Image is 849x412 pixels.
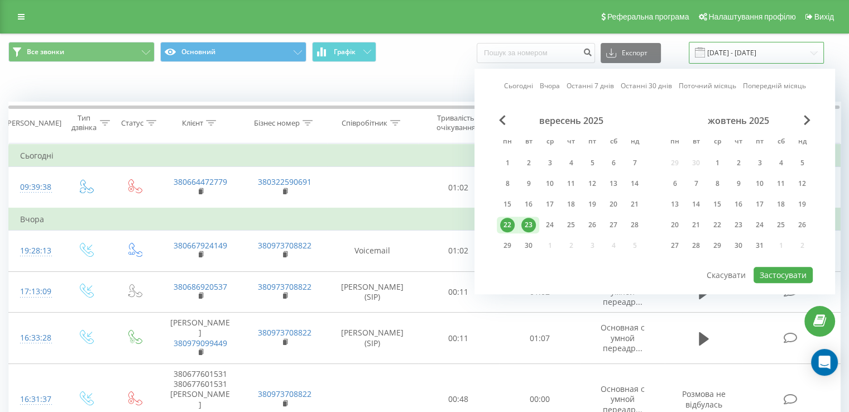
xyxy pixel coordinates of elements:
[541,134,558,151] abbr: середа
[158,313,242,364] td: [PERSON_NAME]
[334,48,356,56] span: Графік
[728,237,749,254] div: чт 30 жовт 2025 р.
[710,156,725,170] div: 1
[497,175,518,192] div: пн 8 вер 2025 р.
[174,176,227,187] a: 380664472779
[752,197,767,212] div: 17
[664,115,813,126] div: жовтень 2025
[584,134,601,151] abbr: п’ятниця
[682,389,726,409] span: Розмова не відбулась
[564,176,578,191] div: 11
[773,134,789,151] abbr: субота
[685,175,707,192] div: вт 7 жовт 2025 р.
[539,155,560,171] div: ср 3 вер 2025 р.
[258,240,311,251] a: 380973708822
[418,313,499,364] td: 00:11
[560,175,582,192] div: чт 11 вер 2025 р.
[539,217,560,233] div: ср 24 вер 2025 р.
[626,134,643,151] abbr: неділя
[749,217,770,233] div: пт 24 жовт 2025 р.
[668,176,682,191] div: 6
[728,175,749,192] div: чт 9 жовт 2025 р.
[499,134,516,151] abbr: понеділок
[770,155,792,171] div: сб 4 жовт 2025 р.
[709,134,726,151] abbr: середа
[582,196,603,213] div: пт 19 вер 2025 р.
[708,12,795,21] span: Налаштування профілю
[770,175,792,192] div: сб 11 жовт 2025 р.
[182,118,203,128] div: Клієнт
[500,238,515,253] div: 29
[627,156,642,170] div: 7
[624,155,645,171] div: нд 7 вер 2025 р.
[664,237,685,254] div: пн 27 жовт 2025 р.
[518,175,539,192] div: вт 9 вер 2025 р.
[770,196,792,213] div: сб 18 жовт 2025 р.
[603,155,624,171] div: сб 6 вер 2025 р.
[792,217,813,233] div: нд 26 жовт 2025 р.
[521,218,536,232] div: 23
[752,238,767,253] div: 31
[560,155,582,171] div: чт 4 вер 2025 р.
[418,167,499,208] td: 01:02
[606,176,621,191] div: 13
[621,81,672,92] a: Останні 30 днів
[689,218,703,232] div: 21
[606,156,621,170] div: 6
[792,196,813,213] div: нд 19 жовт 2025 р.
[254,118,300,128] div: Бізнес номер
[774,197,788,212] div: 18
[499,115,506,125] span: Previous Month
[543,218,557,232] div: 24
[9,208,841,231] td: Вчора
[664,217,685,233] div: пн 20 жовт 2025 р.
[707,237,728,254] div: ср 29 жовт 2025 р.
[258,327,311,338] a: 380973708822
[20,240,50,262] div: 19:28:13
[497,196,518,213] div: пн 15 вер 2025 р.
[518,196,539,213] div: вт 16 вер 2025 р.
[664,175,685,192] div: пн 6 жовт 2025 р.
[20,327,50,349] div: 16:33:28
[707,217,728,233] div: ср 22 жовт 2025 р.
[679,81,736,92] a: Поточний місяць
[174,240,227,251] a: 380667924149
[624,196,645,213] div: нд 21 вер 2025 р.
[749,155,770,171] div: пт 3 жовт 2025 р.
[567,81,614,92] a: Останні 7 днів
[795,197,809,212] div: 19
[795,176,809,191] div: 12
[8,42,155,62] button: Все звонки
[749,237,770,254] div: пт 31 жовт 2025 р.
[794,134,810,151] abbr: неділя
[603,175,624,192] div: сб 13 вер 2025 р.
[710,176,725,191] div: 8
[752,176,767,191] div: 10
[312,42,376,62] button: Графік
[543,197,557,212] div: 17
[560,217,582,233] div: чт 25 вер 2025 р.
[327,271,418,313] td: [PERSON_NAME] (SIP)
[560,196,582,213] div: чт 18 вер 2025 р.
[685,196,707,213] div: вт 14 жовт 2025 р.
[627,218,642,232] div: 28
[497,115,645,126] div: вересень 2025
[500,218,515,232] div: 22
[606,197,621,212] div: 20
[731,156,746,170] div: 2
[20,176,50,198] div: 09:39:38
[27,47,64,56] span: Все звонки
[774,156,788,170] div: 4
[601,43,661,63] button: Експорт
[685,217,707,233] div: вт 21 жовт 2025 р.
[5,118,61,128] div: [PERSON_NAME]
[774,176,788,191] div: 11
[731,238,746,253] div: 30
[749,196,770,213] div: пт 17 жовт 2025 р.
[749,175,770,192] div: пт 10 жовт 2025 р.
[603,217,624,233] div: сб 27 вер 2025 р.
[707,196,728,213] div: ср 15 жовт 2025 р.
[731,218,746,232] div: 23
[521,176,536,191] div: 9
[582,217,603,233] div: пт 26 вер 2025 р.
